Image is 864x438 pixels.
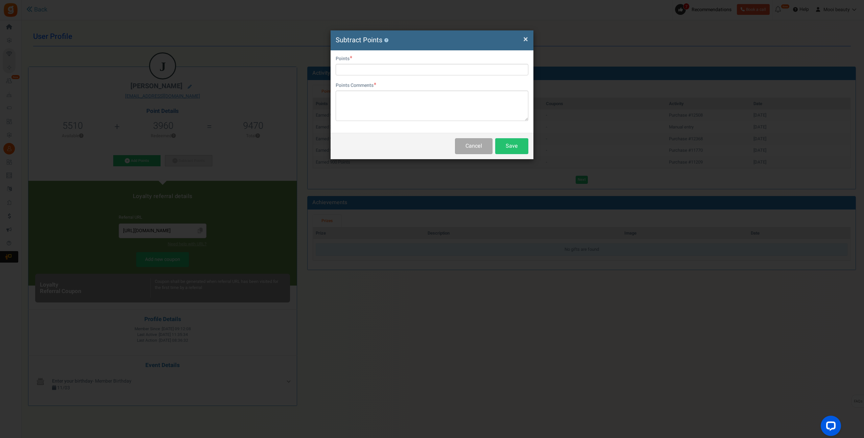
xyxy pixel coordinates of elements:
label: Points [336,55,352,62]
button: Cancel [455,138,493,154]
button: ? [384,38,388,43]
button: Save [495,138,528,154]
label: Points Comments [336,82,376,89]
h4: Subtract Points [336,35,528,45]
span: × [523,33,528,46]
